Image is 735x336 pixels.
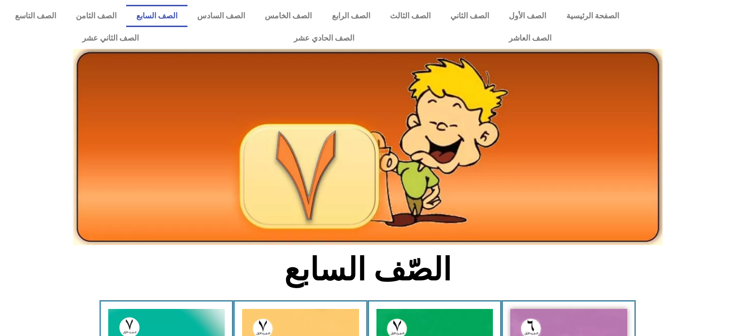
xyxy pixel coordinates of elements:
[187,5,255,27] a: الصف السادس
[440,5,499,27] a: الصف الثاني
[126,5,187,27] a: الصف السابع
[66,5,126,27] a: الصف الثامن
[216,27,431,49] a: الصف الحادي عشر
[432,27,629,49] a: الصف العاشر
[5,5,66,27] a: الصف التاسع
[5,27,216,49] a: الصف الثاني عشر
[499,5,556,27] a: الصف الأول
[556,5,629,27] a: الصفحة الرئيسية
[208,251,527,289] h2: الصّف السابع
[380,5,440,27] a: الصف الثالث
[322,5,380,27] a: الصف الرابع
[255,5,322,27] a: الصف الخامس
